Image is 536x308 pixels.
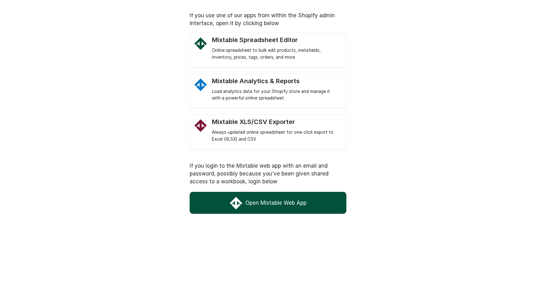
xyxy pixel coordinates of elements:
[212,118,340,126] div: Mixtable XLS/CSV Exporter
[212,36,340,44] div: Mixtable Spreadsheet Editor
[212,118,340,143] a: Mixtable Excel and CSV Exporter app Logo Mixtable XLS/CSV Exporter Always-updated online spreadsh...
[190,12,346,27] p: If you use one of our apps from within the Shopify admin interface, open it by clicking below
[194,119,207,132] img: Mixtable Excel and CSV Exporter app Logo
[212,77,340,102] a: Mixtable Analytics Mixtable Analytics & Reports Load analytics data for your Shopify store and ma...
[194,37,207,50] img: Mixtable Spreadsheet Editor Logo
[212,47,340,61] div: Online spreadsheet to bulk edit products, metafields, inventory, prices, tags, orders, and more
[212,77,340,85] div: Mixtable Analytics & Reports
[212,36,340,61] a: Mixtable Spreadsheet Editor Logo Mixtable Spreadsheet Editor Online spreadsheet to bulk edit prod...
[212,129,340,143] div: Always-updated online spreadsheet for one-click export to Excel (XLSX) and CSV
[212,88,340,102] div: Load analytics data for your Shopify store and manage it with a powerful online spreadsheet
[190,192,346,214] a: Open Mixtable Web App
[230,197,242,209] img: Mixtable Web App
[194,78,207,91] img: Mixtable Analytics
[190,162,346,186] p: If you login to the Mixtable web app with an email and password, possibly because you've been giv...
